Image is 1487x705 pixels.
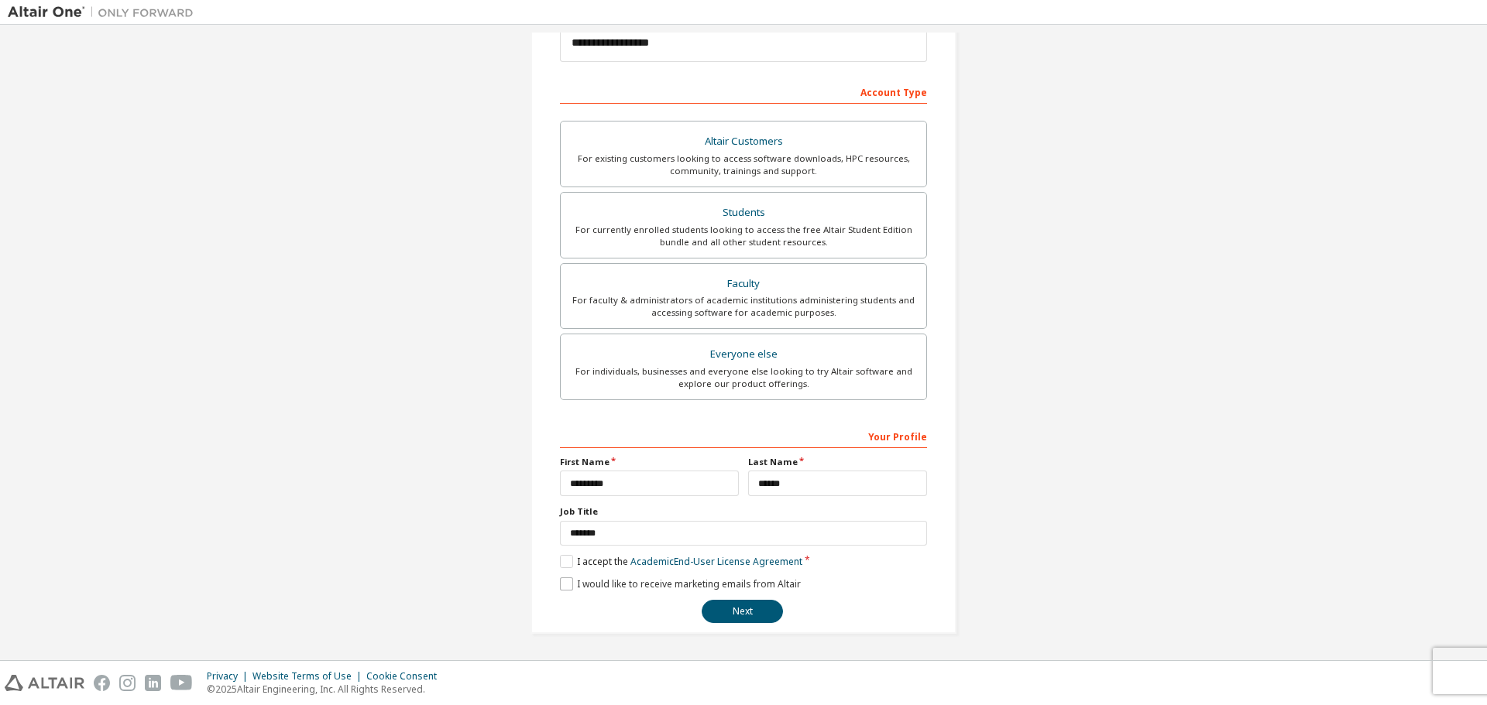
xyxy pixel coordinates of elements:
[702,600,783,623] button: Next
[630,555,802,568] a: Academic End-User License Agreement
[119,675,136,691] img: instagram.svg
[570,224,917,248] div: For currently enrolled students looking to access the free Altair Student Edition bundle and all ...
[560,555,802,568] label: I accept the
[560,79,927,104] div: Account Type
[366,670,446,683] div: Cookie Consent
[207,670,252,683] div: Privacy
[560,456,739,468] label: First Name
[560,423,927,448] div: Your Profile
[560,577,801,590] label: I would like to receive marketing emails from Altair
[570,294,917,319] div: For faculty & administrators of academic institutions administering students and accessing softwa...
[5,675,84,691] img: altair_logo.svg
[570,344,917,365] div: Everyone else
[170,675,193,691] img: youtube.svg
[748,456,927,468] label: Last Name
[207,683,446,696] p: © 2025 Altair Engineering, Inc. All Rights Reserved.
[560,505,927,518] label: Job Title
[252,670,366,683] div: Website Terms of Use
[570,152,917,177] div: For existing customers looking to access software downloads, HPC resources, community, trainings ...
[145,675,161,691] img: linkedin.svg
[94,675,110,691] img: facebook.svg
[570,131,917,152] div: Altair Customers
[570,202,917,224] div: Students
[570,273,917,295] div: Faculty
[8,5,201,20] img: Altair One
[570,365,917,390] div: For individuals, businesses and everyone else looking to try Altair software and explore our prod...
